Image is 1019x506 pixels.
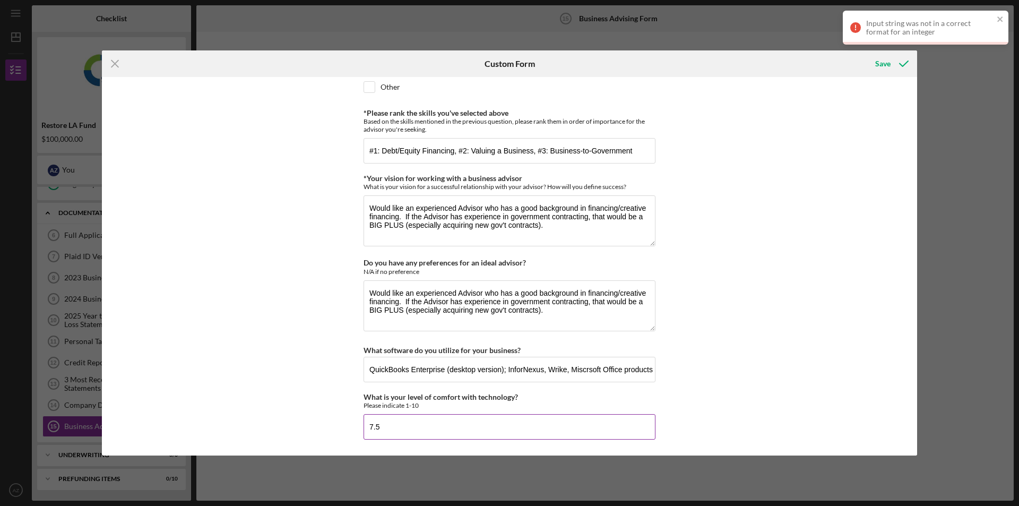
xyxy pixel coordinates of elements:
[364,183,655,191] div: What is your vision for a successful relationship with your advisor? How will you define success?
[381,82,400,92] label: Other
[364,401,655,409] div: Please indicate 1-10
[364,392,518,401] label: What is your level of comfort with technology?
[364,195,655,246] textarea: Would like an experienced Advisor who has a good background in financing/creative financing. If t...
[364,258,526,267] label: Do you have any preferences for an ideal advisor?
[875,53,891,74] div: Save
[364,346,521,355] label: What software do you utilize for your business?
[865,53,917,74] button: Save
[997,15,1004,25] button: close
[866,19,994,36] div: Input string was not in a correct format for an integer
[364,108,508,117] label: *Please rank the skills you've selected above
[364,280,655,331] textarea: Would like an experienced Advisor who has a good background in financing/creative financing. If t...
[364,268,655,276] div: N/A if no preference
[364,174,522,183] label: *Your vision for working with a business advisor
[364,117,655,133] div: Based on the skills mentioned in the previous question, please rank them in order of importance f...
[485,59,535,68] h6: Custom Form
